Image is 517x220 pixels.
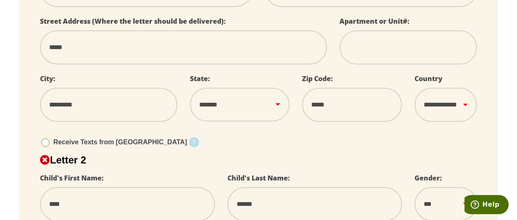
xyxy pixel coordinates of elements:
[415,74,442,83] label: Country
[40,74,55,83] label: City:
[465,195,509,216] iframe: Opens a widget where you can find more information
[227,173,290,183] label: Child's Last Name:
[40,17,226,26] label: Street Address (Where the letter should be delivered):
[53,138,187,146] span: Receive Texts from [GEOGRAPHIC_DATA]
[190,74,210,83] label: State:
[415,173,442,183] label: Gender:
[340,17,410,26] label: Apartment or Unit#:
[40,173,104,183] label: Child's First Name:
[40,154,477,166] h2: Letter 2
[302,74,333,83] label: Zip Code:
